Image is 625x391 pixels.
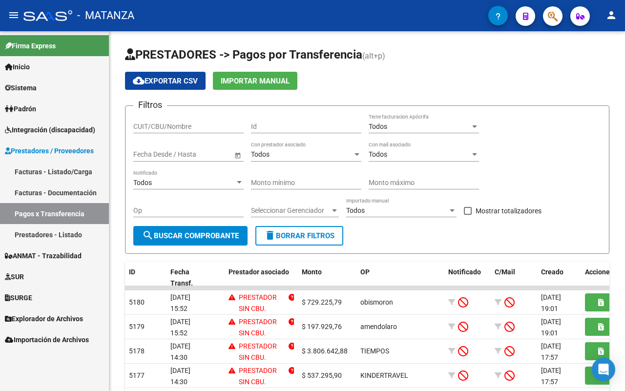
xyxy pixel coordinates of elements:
[125,262,167,294] datatable-header-cell: ID
[5,103,36,114] span: Padrón
[239,292,285,359] p: PRESTADOR SIN CBU. ACTUALICE LA INFORMACIÓN DEL PRESTADOR.
[360,298,393,306] span: obismoron
[264,231,334,240] span: Borrar Filtros
[360,323,397,330] span: amendolaro
[133,77,198,85] span: Exportar CSV
[213,72,297,90] button: Importar Manual
[5,250,82,261] span: ANMAT - Trazabilidad
[360,347,389,355] span: TIEMPOS
[125,48,362,62] span: PRESTADORES -> Pagos por Transferencia
[302,298,342,306] span: $ 729.225,79
[362,51,385,61] span: (alt+p)
[251,206,330,215] span: Seleccionar Gerenciador
[221,77,290,85] span: Importar Manual
[369,150,387,158] span: Todos
[264,229,276,241] mat-icon: delete
[251,150,270,158] span: Todos
[5,62,30,72] span: Inicio
[5,124,95,135] span: Integración (discapacidad)
[170,367,190,386] span: [DATE] 14:30
[133,226,248,246] button: Buscar Comprobante
[5,41,56,51] span: Firma Express
[541,342,561,361] span: [DATE] 17:57
[302,323,342,330] span: $ 197.929,76
[298,262,356,294] datatable-header-cell: Monto
[255,226,343,246] button: Borrar Filtros
[125,72,206,90] button: Exportar CSV
[491,262,537,294] datatable-header-cell: C/Mail
[170,318,190,337] span: [DATE] 15:52
[360,268,370,276] span: OP
[129,323,145,330] span: 5179
[229,268,289,276] span: Prestador asociado
[5,82,37,93] span: Sistema
[537,262,581,294] datatable-header-cell: Creado
[129,347,145,355] span: 5178
[448,268,481,276] span: Notificado
[142,231,239,240] span: Buscar Comprobante
[346,206,365,214] span: Todos
[369,123,387,130] span: Todos
[167,262,210,294] datatable-header-cell: Fecha Transf.
[356,262,444,294] datatable-header-cell: OP
[129,268,135,276] span: ID
[129,371,145,379] span: 5177
[360,371,408,379] span: KINDERTRAVEL
[5,271,24,282] span: SUR
[133,98,167,112] h3: Filtros
[129,298,145,306] span: 5180
[239,316,285,383] p: PRESTADOR SIN CBU. ACTUALICE LA INFORMACIÓN DEL PRESTADOR.
[495,268,515,276] span: C/Mail
[232,150,243,160] button: Open calendar
[133,150,169,159] input: Fecha inicio
[170,293,190,312] span: [DATE] 15:52
[170,342,190,361] span: [DATE] 14:30
[605,9,617,21] mat-icon: person
[170,268,193,287] span: Fecha Transf.
[541,318,561,337] span: [DATE] 19:01
[225,262,298,294] datatable-header-cell: Prestador asociado
[5,292,32,303] span: SURGE
[5,145,94,156] span: Prestadores / Proveedores
[541,268,563,276] span: Creado
[541,367,561,386] span: [DATE] 17:57
[592,358,615,381] div: Open Intercom Messenger
[476,205,542,217] span: Mostrar totalizadores
[5,334,89,345] span: Importación de Archivos
[585,268,613,276] span: Acciones
[302,371,342,379] span: $ 537.295,90
[302,347,348,355] span: $ 3.806.642,88
[541,293,561,312] span: [DATE] 19:01
[177,150,225,159] input: Fecha fin
[5,313,83,324] span: Explorador de Archivos
[142,229,154,241] mat-icon: search
[133,75,145,86] mat-icon: cloud_download
[302,268,322,276] span: Monto
[444,262,491,294] datatable-header-cell: Notificado
[133,179,152,186] span: Todos
[77,5,134,26] span: - MATANZA
[8,9,20,21] mat-icon: menu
